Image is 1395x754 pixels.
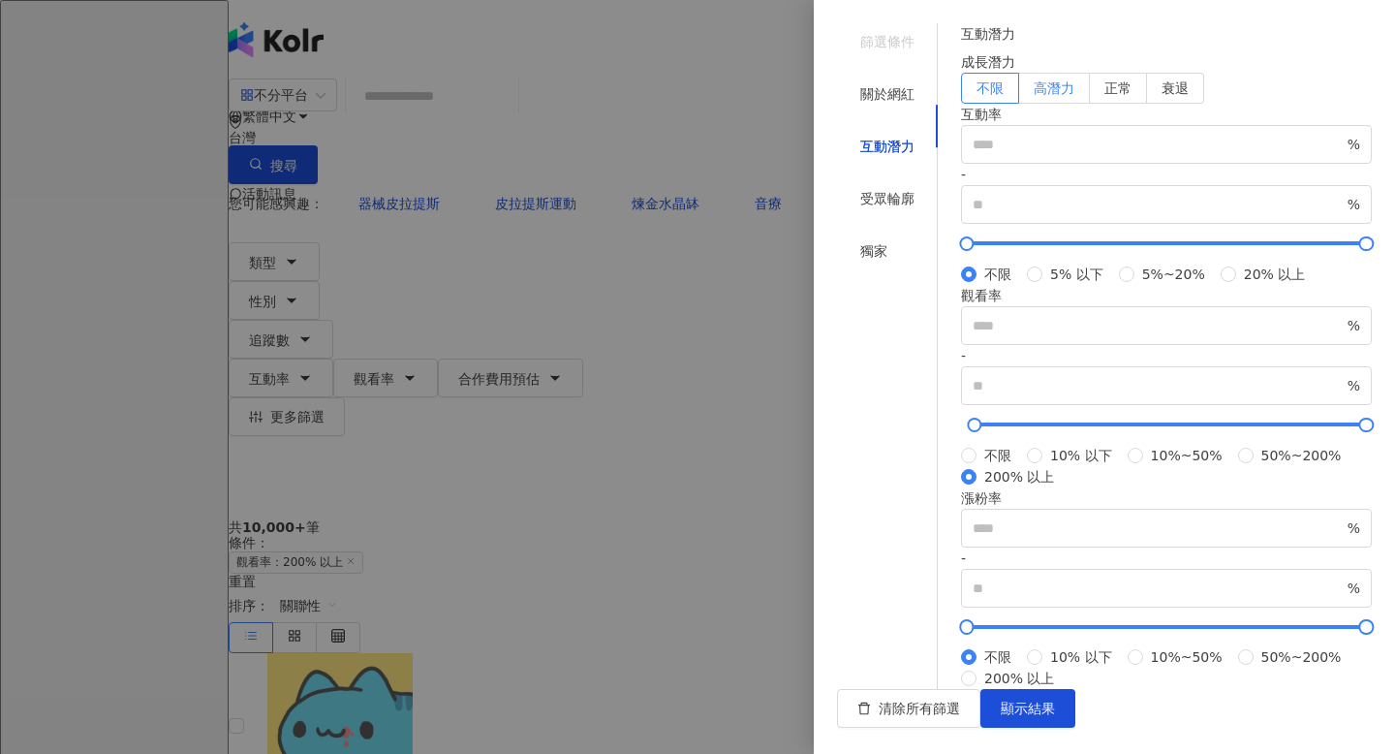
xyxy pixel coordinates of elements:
span: 5%~20% [1134,264,1213,285]
span: 50%~200% [1254,646,1349,668]
span: 高潛力 [1034,80,1074,96]
span: 不限 [976,445,1019,466]
span: 200% 以上 [976,668,1062,689]
span: 10%~50% [1143,646,1230,668]
span: 200% 以上 [976,466,1062,487]
span: % [1348,578,1360,599]
span: delete [857,702,871,715]
button: 清除所有篩選 [837,689,980,728]
button: 顯示結果 [980,689,1075,728]
span: 顯示結果 [1001,701,1055,716]
span: 50%~200% [1254,445,1349,466]
div: 互動潛力 [860,136,914,157]
span: % [1348,375,1360,396]
span: - [961,167,966,182]
span: 不限 [976,264,1019,285]
div: 漲粉率 [961,487,1372,509]
div: 觀看率 [961,285,1372,306]
span: 清除所有篩選 [879,701,960,716]
span: 10% 以下 [1042,445,1120,466]
span: 不限 [976,80,1004,96]
span: - [961,550,966,566]
div: 獨家 [860,240,887,262]
h4: 互動潛力 [961,23,1372,45]
span: 10%~50% [1143,445,1230,466]
span: 10% 以下 [1042,646,1120,668]
div: 受眾輪廓 [860,188,914,209]
div: 互動率 [961,104,1372,125]
span: 5% 以下 [1042,264,1111,285]
span: 衰退 [1162,80,1189,96]
div: 篩選條件 [860,31,914,52]
span: % [1348,134,1360,155]
span: 20% 以上 [1236,264,1314,285]
span: 正常 [1104,80,1131,96]
div: 成長潛力 [961,51,1372,73]
span: % [1348,518,1360,539]
span: - [961,348,966,363]
span: % [1348,315,1360,336]
div: 關於網紅 [860,83,914,105]
span: % [1348,194,1360,215]
span: 不限 [976,646,1019,668]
